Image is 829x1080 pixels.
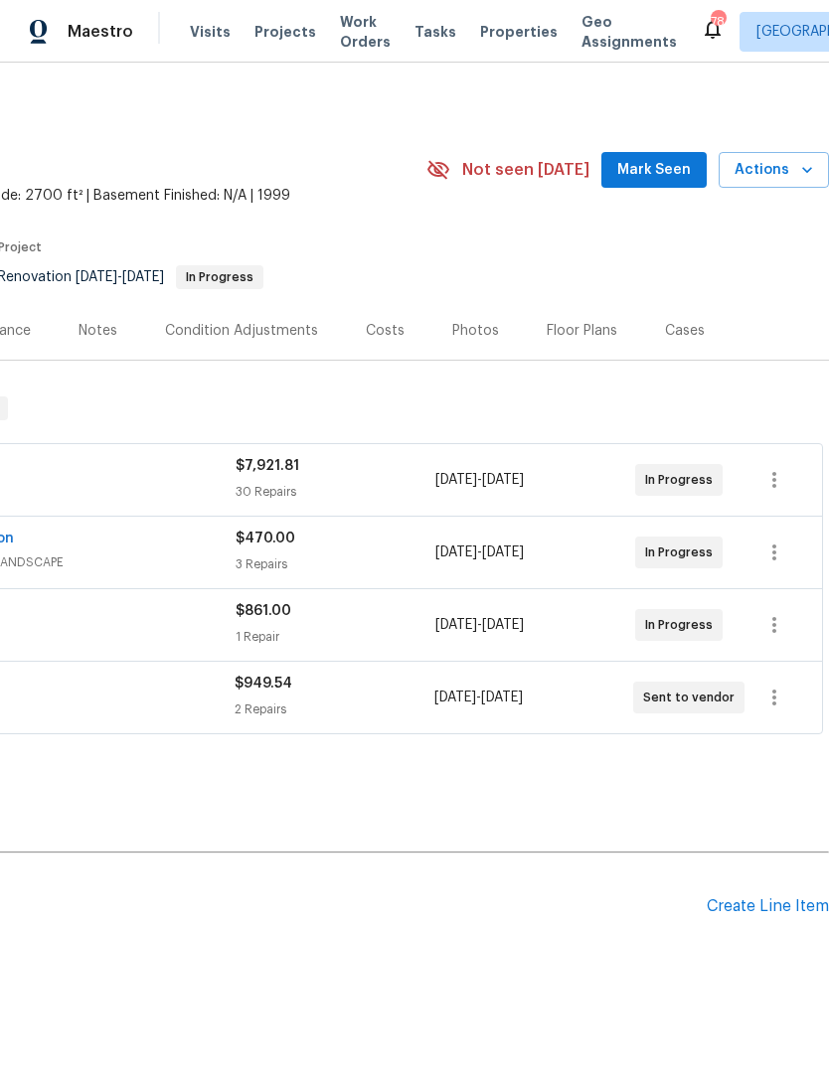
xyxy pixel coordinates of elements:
[665,321,705,341] div: Cases
[452,321,499,341] div: Photos
[178,271,261,283] span: In Progress
[435,615,524,635] span: -
[481,691,523,704] span: [DATE]
[236,459,299,473] span: $7,921.81
[480,22,558,42] span: Properties
[645,542,721,562] span: In Progress
[366,321,405,341] div: Costs
[547,321,617,341] div: Floor Plans
[68,22,133,42] span: Maestro
[434,688,523,707] span: -
[254,22,316,42] span: Projects
[462,160,589,180] span: Not seen [DATE]
[236,554,435,574] div: 3 Repairs
[122,270,164,284] span: [DATE]
[645,615,721,635] span: In Progress
[76,270,117,284] span: [DATE]
[236,532,295,545] span: $470.00
[645,470,721,490] span: In Progress
[190,22,231,42] span: Visits
[236,604,291,618] span: $861.00
[340,12,391,52] span: Work Orders
[236,482,435,502] div: 30 Repairs
[707,897,829,916] div: Create Line Item
[236,627,435,647] div: 1 Repair
[643,688,743,707] span: Sent to vendor
[435,470,524,490] span: -
[482,618,524,632] span: [DATE]
[235,699,433,719] div: 2 Repairs
[482,473,524,487] span: [DATE]
[165,321,318,341] div: Condition Adjustments
[581,12,677,52] span: Geo Assignments
[235,677,292,691] span: $949.54
[76,270,164,284] span: -
[435,545,477,559] span: [DATE]
[435,618,477,632] span: [DATE]
[719,152,829,189] button: Actions
[711,12,725,32] div: 78
[434,691,476,704] span: [DATE]
[435,473,477,487] span: [DATE]
[435,542,524,562] span: -
[735,158,813,183] span: Actions
[414,25,456,39] span: Tasks
[617,158,691,183] span: Mark Seen
[482,545,524,559] span: [DATE]
[601,152,707,189] button: Mark Seen
[79,321,117,341] div: Notes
